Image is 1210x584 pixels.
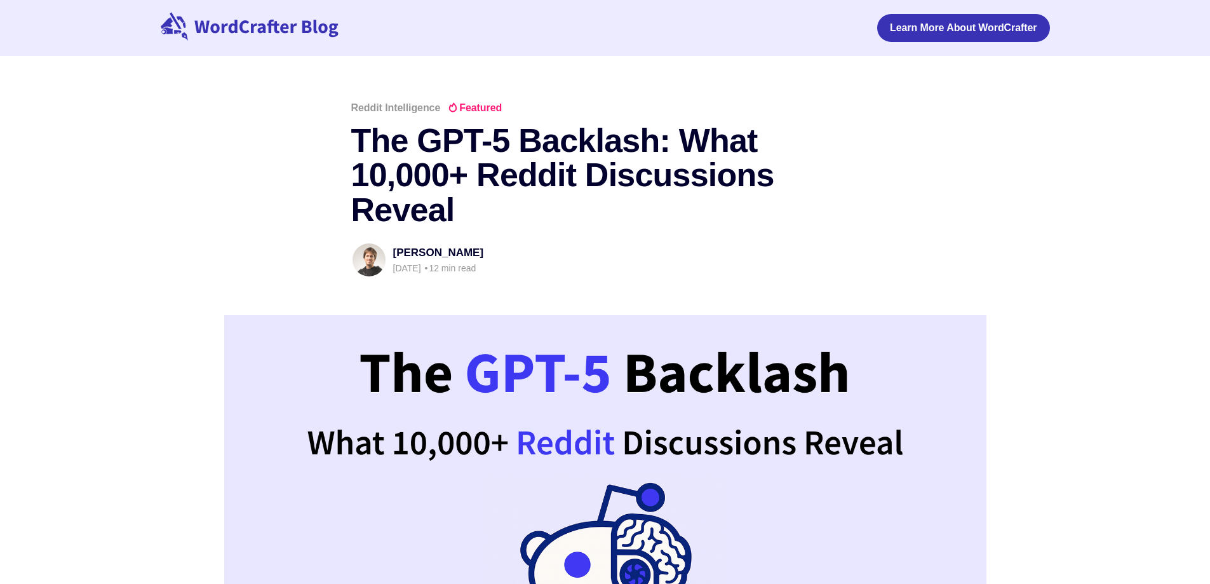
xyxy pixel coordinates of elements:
[448,103,502,113] span: Featured
[351,242,387,278] a: Read more of Federico Pascual
[877,14,1050,42] a: Learn More About WordCrafter
[424,263,427,274] span: •
[423,263,476,273] span: 12 min read
[351,102,441,113] a: Reddit Intelligence
[393,247,484,259] a: [PERSON_NAME]
[353,243,386,276] img: Federico Pascual
[393,263,421,273] time: [DATE]
[351,123,859,227] h1: The GPT-5 Backlash: What 10,000+ Reddit Discussions Reveal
